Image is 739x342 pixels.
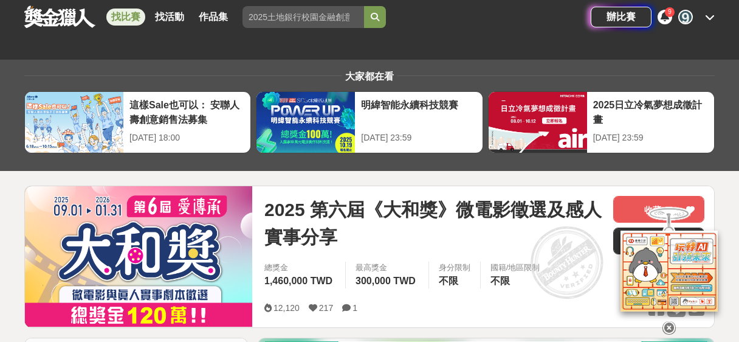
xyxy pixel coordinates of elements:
[613,196,704,223] button: 收藏
[668,9,672,15] span: 9
[490,262,540,274] div: 國籍/地區限制
[361,131,476,144] div: [DATE] 23:59
[319,303,333,313] span: 217
[620,231,718,312] img: d2146d9a-e6f6-4337-9592-8cefde37ba6b.png
[256,91,483,153] a: 明緯智能永續科技競賽[DATE] 23:59
[591,7,651,27] a: 辦比賽
[242,6,364,28] input: 2025土地銀行校園金融創意挑戰賽：從你出發 開啟智慧金融新頁
[361,98,476,125] div: 明緯智能永續科技競賽
[264,276,332,286] span: 1,460,000 TWD
[194,9,233,26] a: 作品集
[678,10,693,24] div: 9
[273,303,300,313] span: 12,120
[342,71,397,82] span: 大家都在看
[106,9,145,26] a: 找比賽
[352,303,357,313] span: 1
[24,91,251,153] a: 這樣Sale也可以： 安聯人壽創意銷售法募集[DATE] 18:00
[439,262,470,274] div: 身分限制
[129,98,244,125] div: 這樣Sale也可以： 安聯人壽創意銷售法募集
[439,276,458,286] span: 不限
[593,98,708,125] div: 2025日立冷氣夢想成徵計畫
[129,131,244,144] div: [DATE] 18:00
[25,186,252,327] img: Cover Image
[593,131,708,144] div: [DATE] 23:59
[150,9,189,26] a: 找活動
[356,276,416,286] span: 300,000 TWD
[264,196,603,251] span: 2025 第六屆《大和獎》微電影徵選及感人實事分享
[356,262,419,274] span: 最高獎金
[488,91,715,153] a: 2025日立冷氣夢想成徵計畫[DATE] 23:59
[490,276,510,286] span: 不限
[264,262,335,274] span: 總獎金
